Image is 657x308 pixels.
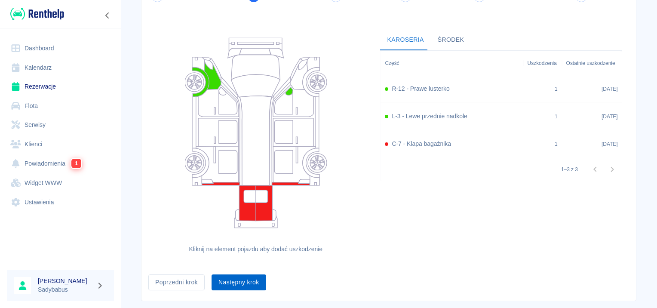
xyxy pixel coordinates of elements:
a: Dashboard [7,39,114,58]
a: Kalendarz [7,58,114,77]
a: Renthelp logo [7,7,64,21]
h6: C-7 - Klapa bagażnika [392,139,451,148]
a: Flota [7,96,114,116]
span: 1 [71,158,82,168]
div: Ostatnie uszkodzenie [562,51,622,75]
div: Część [381,51,523,75]
div: 1 [555,113,558,120]
div: Ostatnie uszkodzenie [566,51,615,75]
h6: [PERSON_NAME] [38,277,93,285]
a: Serwisy [7,115,114,135]
h6: R-12 - Prawe lusterko [392,84,449,93]
div: [DATE] [562,103,622,130]
button: Zwiń nawigację [101,10,114,21]
h6: L-3 - Lewe przednie nadkole [392,112,467,121]
p: 1–3 z 3 [561,166,578,173]
div: [DATE] [562,130,622,158]
a: Klienci [7,135,114,154]
div: [DATE] [562,75,622,103]
button: Poprzedni krok [148,274,205,290]
button: Następny krok [212,274,266,290]
h6: Kliknij na element pojazdu aby dodać uszkodzenie [155,245,356,254]
a: Widget WWW [7,173,114,193]
a: Ustawienia [7,193,114,212]
p: Sadybabus [38,285,93,294]
div: 1 [555,140,558,148]
div: Uszkodzenia [523,51,562,75]
a: Powiadomienia1 [7,154,114,173]
div: Uszkodzenia [528,51,557,75]
img: Renthelp logo [10,7,64,21]
a: Rezerwacje [7,77,114,96]
div: 1 [555,85,558,93]
button: Środek [431,30,471,50]
div: Część [385,51,399,75]
button: Karoseria [380,30,430,50]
